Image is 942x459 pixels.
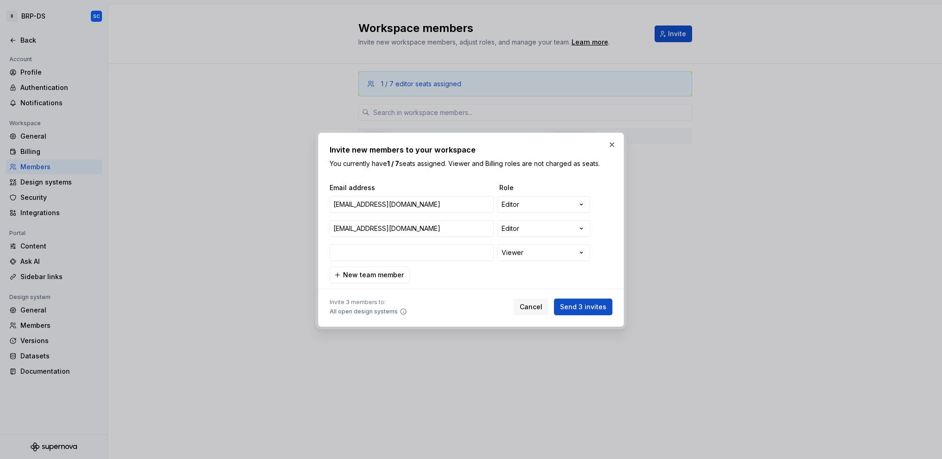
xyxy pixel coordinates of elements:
[499,183,592,192] span: Role
[520,302,542,312] span: Cancel
[330,299,407,306] span: Invite 3 members to:
[387,159,399,167] b: 1 / 7
[514,299,548,315] button: Cancel
[330,183,496,192] span: Email address
[560,302,606,312] span: Send 3 invites
[343,270,404,280] span: New team member
[330,144,612,155] h2: Invite new members to your workspace
[330,159,612,168] p: You currently have seats assigned. Viewer and Billing roles are not charged as seats.
[330,267,410,283] button: New team member
[554,299,612,315] button: Send 3 invites
[330,308,398,315] span: All open design systems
